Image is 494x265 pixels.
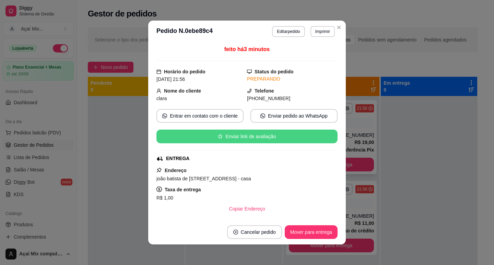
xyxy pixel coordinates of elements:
span: user [156,88,161,93]
span: joão batista de [STREET_ADDRESS] - casa [156,176,251,181]
button: close-circleCancelar pedido [227,225,282,239]
span: feito há 3 minutos [224,46,270,52]
button: Close [333,22,344,33]
span: desktop [247,69,252,74]
span: dollar [156,186,162,192]
strong: Horário do pedido [164,69,205,74]
strong: Nome do cliente [164,88,201,94]
button: Editarpedido [272,26,305,37]
span: calendar [156,69,161,74]
span: star [218,134,223,139]
button: whats-appEntrar em contato com o cliente [156,109,244,123]
strong: Taxa de entrega [165,187,201,192]
span: phone [247,88,252,93]
span: pushpin [156,167,162,173]
span: [PHONE_NUMBER] [247,96,290,101]
span: whats-app [162,113,167,118]
h3: Pedido N. 0ebe89c4 [156,26,213,37]
button: starEnviar link de avaliação [156,130,338,143]
div: ENTREGA [166,155,189,162]
strong: Status do pedido [255,69,294,74]
span: clara [156,96,167,101]
button: Mover para entrega [285,225,338,239]
strong: Telefone [255,88,274,94]
span: close-circle [233,230,238,234]
strong: Endereço [165,168,187,173]
button: Imprimir [310,26,335,37]
div: PREPARANDO [247,75,338,83]
span: [DATE] 21:56 [156,76,185,82]
span: R$ 1,00 [156,195,173,201]
span: whats-app [260,113,265,118]
button: Copiar Endereço [223,202,270,216]
button: whats-appEnviar pedido ao WhatsApp [250,109,338,123]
